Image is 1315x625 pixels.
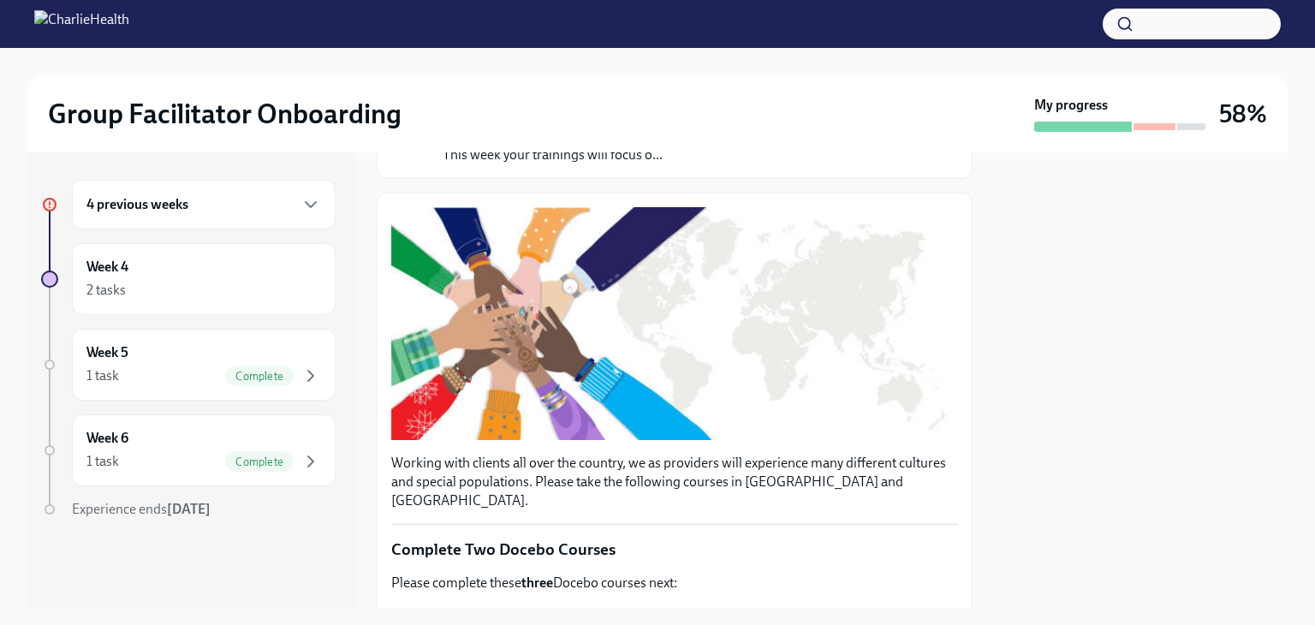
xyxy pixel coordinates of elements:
span: Complete [225,455,294,468]
a: Week 42 tasks [41,243,336,315]
h6: Week 5 [86,343,128,362]
p: Working with clients all over the country, we as providers will experience many different culture... [391,454,958,510]
p: Complete Two Docebo Courses [391,539,958,561]
span: Experience ends [72,501,211,517]
h2: Group Facilitator Onboarding [48,97,402,131]
h3: 58% [1219,98,1267,129]
a: Week 61 taskComplete [41,414,336,486]
p: This week your trainings will focus o... [443,146,825,164]
div: 2 tasks [86,281,126,300]
h6: 4 previous weeks [86,195,188,214]
div: 1 task [86,366,119,385]
span: Complete [225,370,294,383]
img: CharlieHealth [34,10,129,38]
h6: Week 4 [86,258,128,277]
a: Week 51 taskComplete [41,329,336,401]
strong: My progress [1034,96,1108,115]
div: 4 previous weeks [72,180,336,229]
p: Please complete these Docebo courses next: [391,574,958,592]
strong: [DATE] [167,501,211,517]
li: BIPOC Programming at Charlie Health [425,606,958,625]
h6: Week 6 [86,429,128,448]
div: 1 task [86,452,119,471]
button: Zoom image [391,207,958,440]
strong: three [521,574,553,591]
